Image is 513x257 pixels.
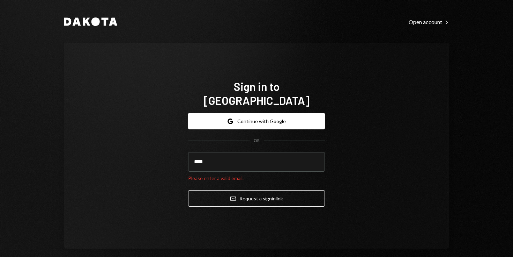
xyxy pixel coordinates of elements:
[188,113,325,129] button: Continue with Google
[254,138,260,144] div: OR
[409,19,449,26] div: Open account
[188,79,325,107] h1: Sign in to [GEOGRAPHIC_DATA]
[188,190,325,207] button: Request a signinlink
[409,18,449,26] a: Open account
[188,174,325,182] div: Please enter a valid email.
